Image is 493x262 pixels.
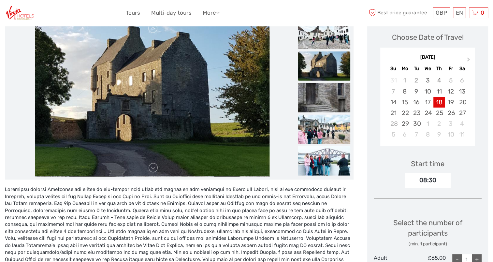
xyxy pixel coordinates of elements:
[445,129,456,140] div: Choose Friday, October 10th, 2025
[399,118,411,129] div: Choose Monday, September 29th, 2025
[399,129,411,140] div: Choose Monday, October 6th, 2025
[411,86,422,97] div: Choose Tuesday, September 9th, 2025
[457,64,468,73] div: Sa
[387,75,399,86] div: Not available Sunday, August 31st, 2025
[126,8,140,18] a: Tours
[298,20,350,49] img: 5ac150d854c844f5a28115ff4206bb67_slider_thumbnail.jpg
[433,75,445,86] div: Choose Thursday, September 4th, 2025
[387,86,399,97] div: Not available Sunday, September 7th, 2025
[433,97,445,108] div: Choose Thursday, September 18th, 2025
[399,75,411,86] div: Not available Monday, September 1st, 2025
[411,75,422,86] div: Not available Tuesday, September 2nd, 2025
[411,108,422,118] div: Choose Tuesday, September 23rd, 2025
[422,108,433,118] div: Choose Wednesday, September 24th, 2025
[422,129,433,140] div: Choose Wednesday, October 8th, 2025
[445,75,456,86] div: Not available Friday, September 5th, 2025
[445,64,456,73] div: Fr
[422,75,433,86] div: Choose Wednesday, September 3rd, 2025
[445,108,456,118] div: Choose Friday, September 26th, 2025
[387,118,399,129] div: Not available Sunday, September 28th, 2025
[405,173,451,188] div: 08:30
[367,7,431,18] span: Best price guarantee
[445,118,456,129] div: Choose Friday, October 3rd, 2025
[392,32,464,42] div: Choose Date of Travel
[298,83,350,112] img: e3d2b0bb47624dedb202d36617479c48_slider_thumbnail.jpg
[422,97,433,108] div: Choose Wednesday, September 17th, 2025
[422,64,433,73] div: We
[387,64,399,73] div: Su
[5,5,35,21] img: Virgin Hotels Edinburgh
[480,9,485,16] span: 0
[436,9,447,16] span: GBP
[411,129,422,140] div: Choose Tuesday, October 7th, 2025
[411,159,444,169] div: Start time
[422,118,433,129] div: Choose Wednesday, October 1st, 2025
[9,11,74,17] p: We're away right now. Please check back later!
[411,118,422,129] div: Choose Tuesday, September 30th, 2025
[457,86,468,97] div: Choose Saturday, September 13th, 2025
[445,97,456,108] div: Choose Friday, September 19th, 2025
[399,86,411,97] div: Choose Monday, September 8th, 2025
[433,108,445,118] div: Choose Thursday, September 25th, 2025
[433,86,445,97] div: Choose Thursday, September 11th, 2025
[387,97,399,108] div: Choose Sunday, September 14th, 2025
[453,7,466,18] div: EN
[457,97,468,108] div: Choose Saturday, September 20th, 2025
[298,115,350,144] img: 96e85f2c70cd4ef1b044edad1e0d3a3c_slider_thumbnail.jpg
[383,75,473,140] div: month 2025-09
[411,97,422,108] div: Choose Tuesday, September 16th, 2025
[457,75,468,86] div: Not available Saturday, September 6th, 2025
[298,146,350,176] img: a05383973d6e4cb28dd034abf8bc4630_slider_thumbnail.jpg
[411,64,422,73] div: Tu
[75,10,83,18] button: Open LiveChat chat widget
[445,86,456,97] div: Choose Friday, September 12th, 2025
[433,118,445,129] div: Choose Thursday, October 2nd, 2025
[374,241,482,247] div: (min. 1 participant)
[399,108,411,118] div: Choose Monday, September 22nd, 2025
[380,54,475,61] div: [DATE]
[399,64,411,73] div: Mo
[399,97,411,108] div: Choose Monday, September 15th, 2025
[464,56,474,66] button: Next Month
[151,8,192,18] a: Multi-day tours
[457,129,468,140] div: Choose Saturday, October 11th, 2025
[433,129,445,140] div: Choose Thursday, October 9th, 2025
[422,86,433,97] div: Choose Wednesday, September 10th, 2025
[203,8,220,18] a: More
[374,218,482,247] div: Select the number of participants
[298,51,350,81] img: a4e5db0dd8aa4e8ebb7c3f6579cd22f7_slider_thumbnail.jpg
[387,129,399,140] div: Choose Sunday, October 5th, 2025
[387,108,399,118] div: Choose Sunday, September 21st, 2025
[457,118,468,129] div: Choose Saturday, October 4th, 2025
[457,108,468,118] div: Choose Saturday, September 27th, 2025
[35,20,269,176] img: a4e5db0dd8aa4e8ebb7c3f6579cd22f7_main_slider.jpg
[433,64,445,73] div: Th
